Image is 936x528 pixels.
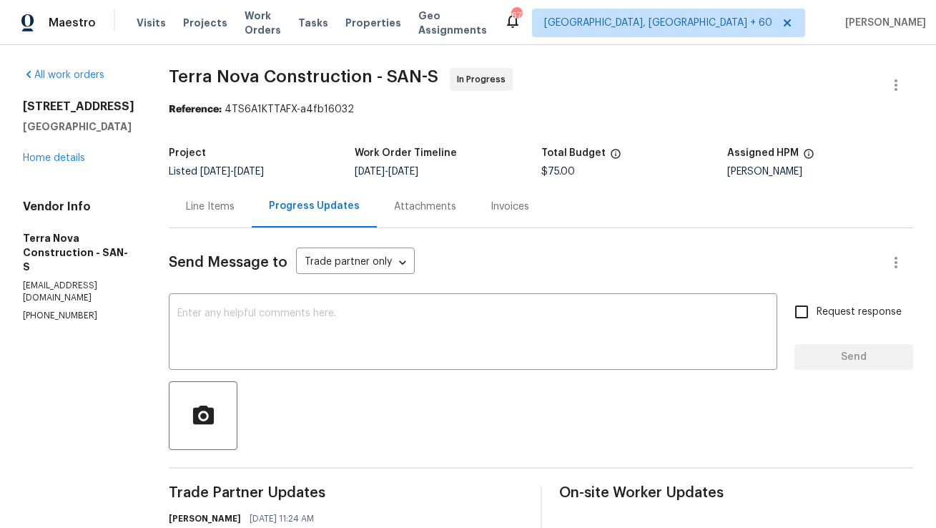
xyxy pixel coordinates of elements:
span: [DATE] [234,167,264,177]
span: [GEOGRAPHIC_DATA], [GEOGRAPHIC_DATA] + 60 [544,16,772,30]
a: Home details [23,153,85,163]
span: Trade Partner Updates [169,486,523,500]
span: Listed [169,167,264,177]
span: - [355,167,418,177]
span: - [200,167,264,177]
h5: Terra Nova Construction - SAN-S [23,231,134,274]
span: $75.00 [541,167,575,177]
span: The hpm assigned to this work order. [803,148,814,167]
p: [EMAIL_ADDRESS][DOMAIN_NAME] [23,280,134,304]
span: On-site Worker Updates [559,486,914,500]
span: Work Orders [245,9,281,37]
a: All work orders [23,70,104,80]
h6: [PERSON_NAME] [169,512,241,526]
span: Visits [137,16,166,30]
span: Properties [345,16,401,30]
span: Geo Assignments [418,9,487,37]
span: The total cost of line items that have been proposed by Opendoor. This sum includes line items th... [610,148,621,167]
div: 677 [511,9,521,23]
span: Maestro [49,16,96,30]
div: Progress Updates [269,199,360,213]
span: [DATE] [388,167,418,177]
span: Projects [183,16,227,30]
span: [PERSON_NAME] [839,16,926,30]
span: Request response [817,305,902,320]
h5: Project [169,148,206,158]
span: [DATE] [200,167,230,177]
p: [PHONE_NUMBER] [23,310,134,322]
span: Terra Nova Construction - SAN-S [169,68,438,85]
span: Send Message to [169,255,287,270]
div: Line Items [186,200,235,214]
h4: Vendor Info [23,200,134,214]
h5: Assigned HPM [727,148,799,158]
span: Tasks [298,18,328,28]
h5: [GEOGRAPHIC_DATA] [23,119,134,134]
b: Reference: [169,104,222,114]
h5: Total Budget [541,148,606,158]
div: Invoices [491,200,529,214]
span: [DATE] 11:24 AM [250,512,314,526]
span: In Progress [457,72,511,87]
span: [DATE] [355,167,385,177]
h2: [STREET_ADDRESS] [23,99,134,114]
h5: Work Order Timeline [355,148,457,158]
div: [PERSON_NAME] [727,167,913,177]
div: Attachments [394,200,456,214]
div: 4TS6A1KTTAFX-a4fb16032 [169,102,913,117]
div: Trade partner only [296,251,415,275]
